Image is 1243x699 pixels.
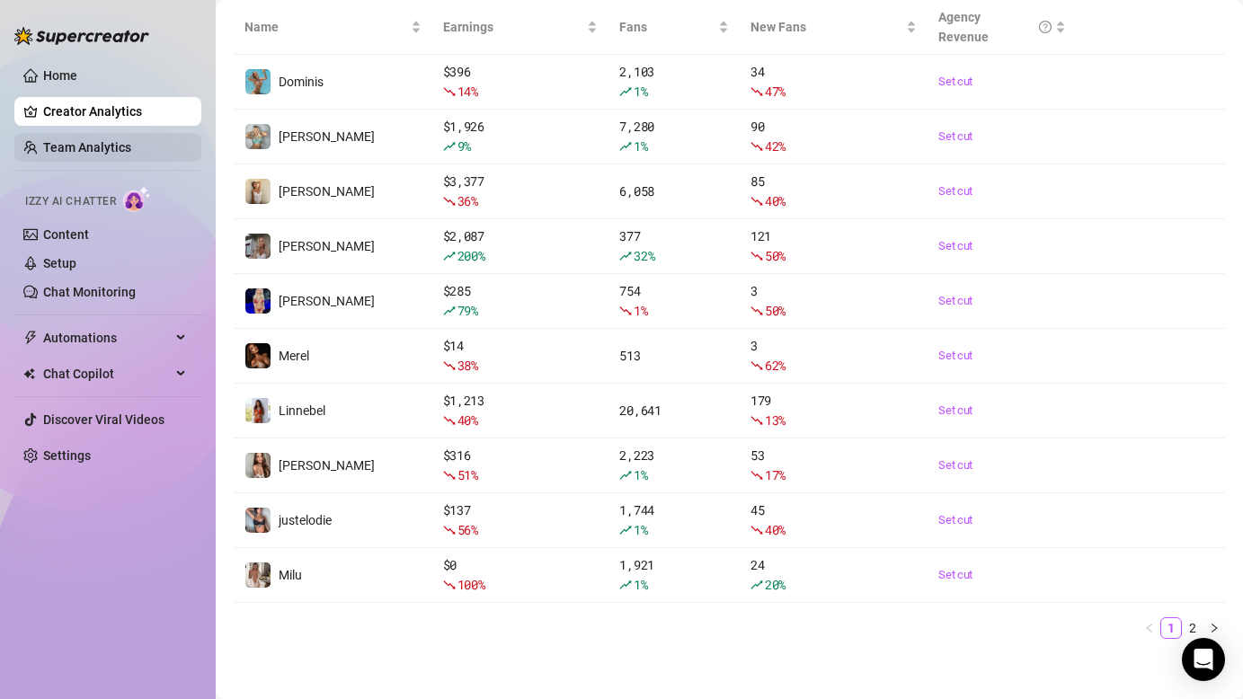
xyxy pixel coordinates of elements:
[443,17,584,37] span: Earnings
[619,346,729,366] div: 513
[457,466,478,483] span: 51 %
[14,27,149,45] img: logo-BBDzfeDw.svg
[765,137,786,155] span: 42 %
[279,458,375,473] span: [PERSON_NAME]
[1161,618,1181,638] a: 1
[634,83,647,100] span: 1 %
[43,68,77,83] a: Home
[43,97,187,126] a: Creator Analytics
[619,17,715,37] span: Fans
[619,469,632,482] span: rise
[938,73,1065,91] a: Set cut
[443,172,599,211] div: $ 3,377
[245,562,271,588] img: Milu
[750,555,917,595] div: 24
[750,336,917,376] div: 3
[765,576,786,593] span: 20 %
[244,17,407,37] span: Name
[938,128,1065,146] a: Set cut
[765,83,786,100] span: 47 %
[443,359,456,372] span: fall
[750,172,917,211] div: 85
[765,357,786,374] span: 62 %
[619,579,632,591] span: rise
[245,398,271,423] img: Linnebel
[245,288,271,314] img: Janey
[750,226,917,266] div: 121
[443,226,599,266] div: $ 2,087
[1209,623,1220,633] span: right
[279,75,324,89] span: Dominis
[245,124,271,149] img: Olivia
[279,129,375,144] span: [PERSON_NAME]
[1203,617,1225,639] li: Next Page
[1182,617,1203,639] li: 2
[634,521,647,538] span: 1 %
[750,446,917,485] div: 53
[619,181,729,201] div: 6,058
[634,137,647,155] span: 1 %
[750,85,763,98] span: fall
[634,576,647,593] span: 1 %
[279,239,375,253] span: [PERSON_NAME]
[750,414,763,427] span: fall
[457,521,478,538] span: 56 %
[23,367,35,380] img: Chat Copilot
[938,347,1065,365] a: Set cut
[457,302,478,319] span: 79 %
[750,359,763,372] span: fall
[938,402,1065,420] a: Set cut
[443,336,599,376] div: $ 14
[457,576,485,593] span: 100 %
[1160,617,1182,639] li: 1
[443,555,599,595] div: $ 0
[765,411,786,429] span: 13 %
[443,250,456,262] span: rise
[25,193,116,210] span: Izzy AI Chatter
[938,511,1065,529] a: Set cut
[750,469,763,482] span: fall
[750,579,763,591] span: rise
[1039,7,1052,47] span: question-circle
[43,412,164,427] a: Discover Viral Videos
[750,17,902,37] span: New Fans
[43,359,171,388] span: Chat Copilot
[443,62,599,102] div: $ 396
[457,357,478,374] span: 38 %
[1139,617,1160,639] li: Previous Page
[123,186,151,212] img: AI Chatter
[457,247,485,264] span: 200 %
[43,256,76,270] a: Setup
[443,281,599,321] div: $ 285
[619,305,632,317] span: fall
[634,466,647,483] span: 1 %
[43,227,89,242] a: Content
[443,305,456,317] span: rise
[750,62,917,102] div: 34
[443,500,599,540] div: $ 137
[765,192,786,209] span: 40 %
[443,85,456,98] span: fall
[750,195,763,208] span: fall
[245,453,271,478] img: Nora
[765,247,786,264] span: 50 %
[750,250,763,262] span: fall
[245,234,271,259] img: Natalia
[279,349,309,363] span: Merel
[938,566,1065,584] a: Set cut
[1139,617,1160,639] button: left
[443,140,456,153] span: rise
[750,524,763,536] span: fall
[1203,617,1225,639] button: right
[443,524,456,536] span: fall
[457,192,478,209] span: 36 %
[443,391,599,430] div: $ 1,213
[1182,638,1225,681] div: Open Intercom Messenger
[619,446,729,485] div: 2,223
[765,521,786,538] span: 40 %
[619,524,632,536] span: rise
[1183,618,1203,638] a: 2
[443,579,456,591] span: fall
[938,182,1065,200] a: Set cut
[619,226,729,266] div: 377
